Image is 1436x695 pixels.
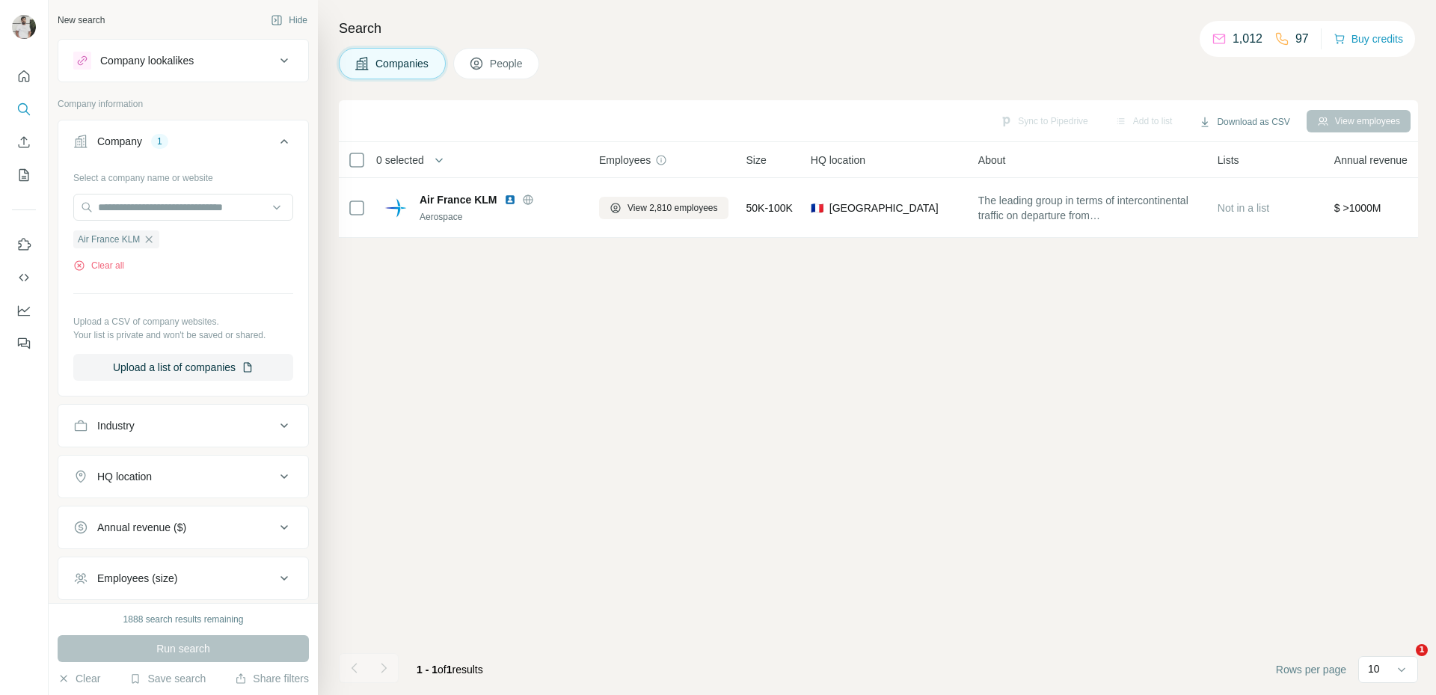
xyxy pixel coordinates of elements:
[100,53,194,68] div: Company lookalikes
[978,193,1200,223] span: The leading group in terms of intercontinental traffic on departure from [GEOGRAPHIC_DATA], Air F...
[97,571,177,586] div: Employees (size)
[97,469,152,484] div: HQ location
[58,408,308,444] button: Industry
[1416,644,1428,656] span: 1
[599,197,728,219] button: View 2,810 employees
[417,664,438,676] span: 1 - 1
[73,328,293,342] p: Your list is private and won't be saved or shared.
[151,135,168,148] div: 1
[58,560,308,596] button: Employees (size)
[97,418,135,433] div: Industry
[490,56,524,71] span: People
[260,9,318,31] button: Hide
[375,56,430,71] span: Companies
[628,201,718,215] span: View 2,810 employees
[58,13,105,27] div: New search
[129,671,206,686] button: Save search
[97,520,186,535] div: Annual revenue ($)
[58,123,308,165] button: Company1
[599,153,651,168] span: Employees
[420,210,581,224] div: Aerospace
[978,153,1006,168] span: About
[384,196,408,220] img: Logo of Air France KLM
[58,459,308,495] button: HQ location
[12,264,36,291] button: Use Surfe API
[1334,153,1408,168] span: Annual revenue
[339,18,1418,39] h4: Search
[78,233,140,246] span: Air France KLM
[811,200,823,215] span: 🇫🇷
[12,297,36,324] button: Dashboard
[235,671,309,686] button: Share filters
[58,671,100,686] button: Clear
[1218,153,1239,168] span: Lists
[829,200,939,215] span: [GEOGRAPHIC_DATA]
[811,153,865,168] span: HQ location
[746,153,767,168] span: Size
[1276,662,1346,677] span: Rows per page
[438,664,447,676] span: of
[447,664,452,676] span: 1
[97,134,142,149] div: Company
[504,194,516,206] img: LinkedIn logo
[123,613,244,626] div: 1888 search results remaining
[12,231,36,258] button: Use Surfe on LinkedIn
[12,15,36,39] img: Avatar
[73,315,293,328] p: Upload a CSV of company websites.
[73,354,293,381] button: Upload a list of companies
[12,96,36,123] button: Search
[1188,111,1300,133] button: Download as CSV
[1295,30,1309,48] p: 97
[1334,202,1381,214] span: $ >1000M
[417,664,483,676] span: results
[12,330,36,357] button: Feedback
[1334,28,1403,49] button: Buy credits
[73,165,293,185] div: Select a company name or website
[1233,30,1262,48] p: 1,012
[12,162,36,189] button: My lists
[746,200,793,215] span: 50K-100K
[1218,202,1269,214] span: Not in a list
[1368,661,1380,676] p: 10
[376,153,424,168] span: 0 selected
[58,509,308,545] button: Annual revenue ($)
[12,129,36,156] button: Enrich CSV
[12,63,36,90] button: Quick start
[58,43,308,79] button: Company lookalikes
[420,192,497,207] span: Air France KLM
[1385,644,1421,680] iframe: Intercom live chat
[58,97,309,111] p: Company information
[73,259,124,272] button: Clear all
